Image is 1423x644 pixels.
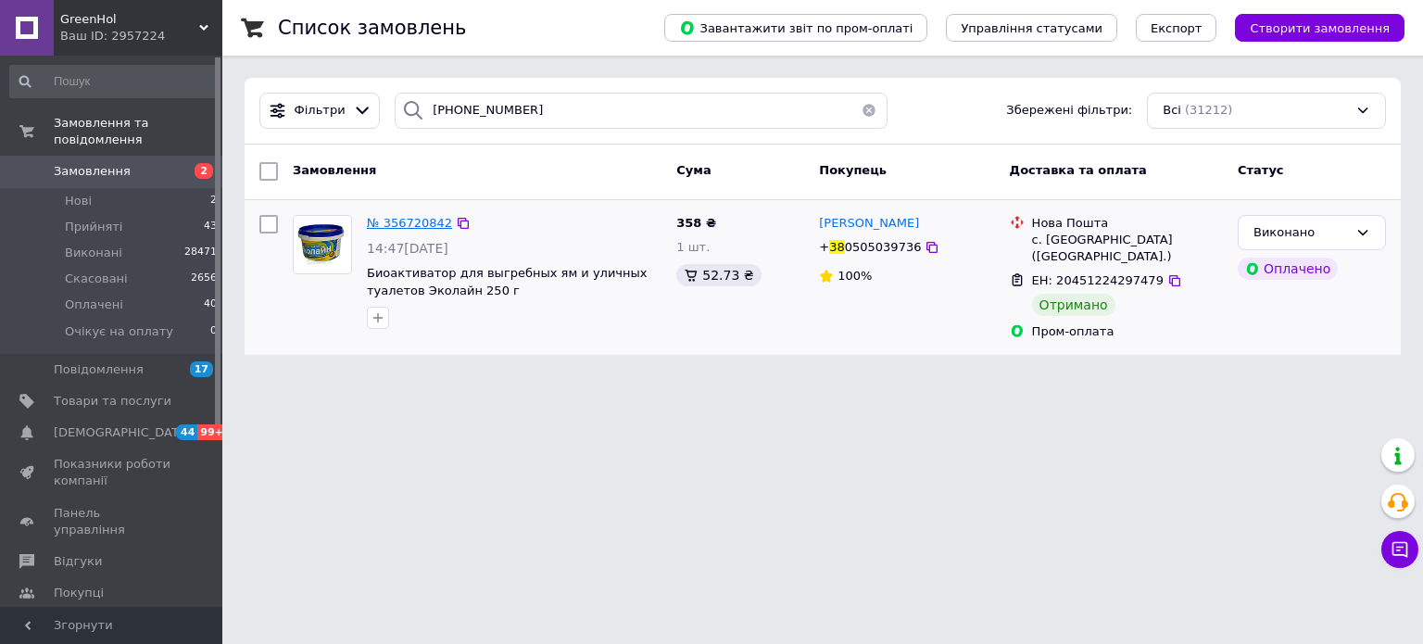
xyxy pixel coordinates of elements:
span: 17 [190,361,213,377]
span: 40 [204,297,217,313]
div: Виконано [1253,223,1348,243]
span: Завантажити звіт по пром-оплаті [679,19,913,36]
span: [PERSON_NAME] [819,216,919,230]
span: 358 ₴ [676,216,716,230]
span: Панель управління [54,505,171,538]
span: 2 [210,193,217,209]
a: Створити замовлення [1216,20,1404,34]
div: Ваш ID: 2957224 [60,28,222,44]
h1: Список замовлень [278,17,466,39]
span: 99+ [197,424,228,440]
span: + [819,240,829,254]
span: 0 [210,323,217,340]
span: Створити замовлення [1250,21,1390,35]
img: Фото товару [294,216,350,273]
a: [PERSON_NAME] [819,215,919,233]
span: 2656 [191,271,217,287]
span: 43 [204,219,217,235]
span: 28471 [184,245,217,261]
span: 2 [195,163,213,179]
span: Замовлення [293,163,376,177]
span: Фільтри [295,102,346,120]
span: Замовлення та повідомлення [54,115,222,148]
span: Всі [1163,102,1181,120]
span: Прийняті [65,219,122,235]
span: 1 шт. [676,240,710,254]
span: Скасовані [65,271,128,287]
a: Фото товару [293,215,352,274]
span: 44 [176,424,197,440]
button: Очистить [850,93,888,129]
a: № 356720842 [367,216,452,230]
span: Покупець [819,163,887,177]
span: Очікує на оплату [65,323,173,340]
span: Доставка та оплата [1010,163,1147,177]
span: 100% [837,269,872,283]
button: Чат з покупцем [1381,531,1418,568]
input: Пошук за номером замовлення, ПІБ покупця, номером телефону, Email, номером накладної [395,93,888,129]
a: Биоактиватор для выгребных ям и уличных туалетов Эколайн 250 г [367,266,648,297]
span: (31212) [1185,103,1233,117]
div: Нова Пошта [1032,215,1223,232]
span: Покупці [54,585,104,601]
span: Нові [65,193,92,209]
button: Управління статусами [946,14,1117,42]
button: Завантажити звіт по пром-оплаті [664,14,927,42]
span: 0505039736 [845,240,922,254]
button: Створити замовлення [1235,14,1404,42]
span: Cума [676,163,711,177]
span: [DEMOGRAPHIC_DATA] [54,424,191,441]
span: GreenHol [60,11,199,28]
span: Статус [1238,163,1284,177]
span: Відгуки [54,553,102,570]
div: Пром-оплата [1032,323,1223,340]
span: 14:47[DATE] [367,241,448,256]
span: Замовлення [54,163,131,180]
span: Показники роботи компанії [54,456,171,489]
span: Виконані [65,245,122,261]
span: ЕН: 20451224297479 [1032,273,1164,287]
span: Експорт [1151,21,1203,35]
div: с. [GEOGRAPHIC_DATA] ([GEOGRAPHIC_DATA].) [1032,232,1223,265]
div: Оплачено [1238,258,1338,280]
input: Пошук [9,65,219,98]
span: Товари та послуги [54,393,171,410]
span: Збережені фільтри: [1006,102,1132,120]
span: 38 [829,240,845,254]
button: Експорт [1136,14,1217,42]
div: 52.73 ₴ [676,264,761,286]
span: Управління статусами [961,21,1102,35]
div: Отримано [1032,294,1115,316]
span: Повідомлення [54,361,144,378]
span: Оплачені [65,297,123,313]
